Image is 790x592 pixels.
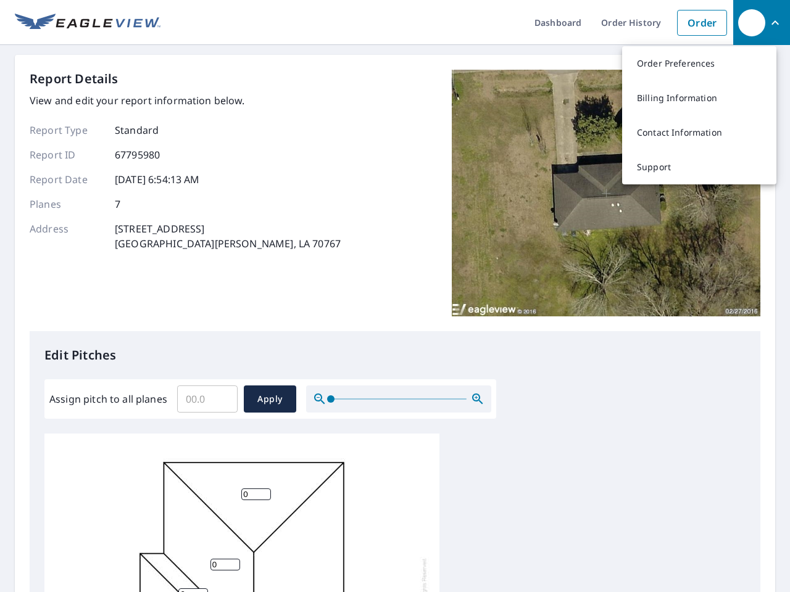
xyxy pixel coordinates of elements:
p: Report Date [30,172,104,187]
span: Apply [254,392,286,407]
p: View and edit your report information below. [30,93,341,108]
img: EV Logo [15,14,160,32]
p: Planes [30,197,104,212]
a: Support [622,150,776,184]
label: Assign pitch to all planes [49,392,167,406]
p: Report Details [30,70,118,88]
button: Apply [244,385,296,413]
a: Contact Information [622,115,776,150]
input: 00.0 [177,382,238,416]
a: Billing Information [622,81,776,115]
p: Edit Pitches [44,346,746,364]
p: [DATE] 6:54:13 AM [115,172,200,187]
img: Top image [452,70,760,316]
p: [STREET_ADDRESS] [GEOGRAPHIC_DATA][PERSON_NAME], LA 70767 [115,221,341,251]
p: Report Type [30,123,104,138]
p: 7 [115,197,120,212]
a: Order Preferences [622,46,776,81]
p: Report ID [30,147,104,162]
p: 67795980 [115,147,160,162]
p: Standard [115,123,159,138]
a: Order [677,10,727,36]
p: Address [30,221,104,251]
